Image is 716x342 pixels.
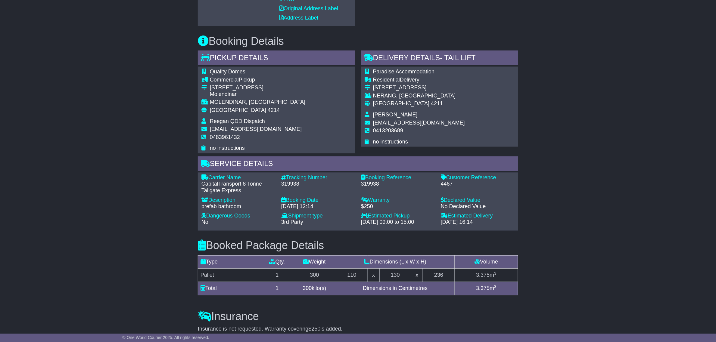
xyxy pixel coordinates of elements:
span: Paradise Accommodation [373,69,434,75]
span: $250 [309,326,321,332]
sup: 3 [494,285,497,289]
span: Quality Domes [210,69,245,75]
div: Pickup [210,77,305,83]
span: 0413203689 [373,128,403,134]
td: m [455,282,518,295]
span: no instructions [210,145,245,151]
div: [DATE] 12:14 [281,203,355,210]
td: m [455,269,518,282]
div: Insurance is not requested. Warranty covering is added. [198,326,518,333]
div: [STREET_ADDRESS] [373,85,465,91]
td: Weight [293,255,336,269]
div: [DATE] 09:00 to 15:00 [361,219,435,226]
div: NERANG, [GEOGRAPHIC_DATA] [373,93,465,99]
span: Reegan QDD Dispatch [210,118,265,124]
td: Volume [455,255,518,269]
td: 130 [379,269,411,282]
td: Qty. [261,255,293,269]
div: Carrier Name [201,174,275,181]
div: Description [201,197,275,204]
span: [GEOGRAPHIC_DATA] [210,107,266,113]
td: Type [198,255,261,269]
td: Total [198,282,261,295]
div: Warranty [361,197,435,204]
div: Estimated Delivery [441,213,515,220]
div: [DATE] 16:14 [441,219,515,226]
div: Delivery [373,77,465,83]
td: 236 [423,269,455,282]
span: [PERSON_NAME] [373,112,418,118]
h3: Insurance [198,311,518,323]
td: x [411,269,423,282]
td: 110 [336,269,368,282]
td: Pallet [198,269,261,282]
td: x [368,269,379,282]
span: 4211 [431,100,443,106]
div: Dangerous Goods [201,213,275,220]
div: No Declared Value [441,203,515,210]
div: Shipment type [281,213,355,220]
a: Original Address Label [279,5,338,11]
span: 4214 [268,107,280,113]
td: Dimensions in Centimetres [336,282,455,295]
span: 0483961432 [210,134,240,140]
div: Estimated Pickup [361,213,435,220]
td: 1 [261,282,293,295]
div: 4467 [441,181,515,187]
span: 300 [303,285,312,291]
div: prefab bathroom [201,203,275,210]
div: Declared Value [441,197,515,204]
div: Customer Reference [441,174,515,181]
div: Pickup Details [198,51,355,67]
span: [GEOGRAPHIC_DATA] [373,100,429,106]
span: 3rd Party [281,219,303,225]
div: MOLENDINAR, [GEOGRAPHIC_DATA] [210,99,305,106]
span: no instructions [373,139,408,145]
span: 3.375 [476,285,490,291]
a: Address Label [279,15,318,21]
span: No [201,219,208,225]
div: 319938 [361,181,435,187]
td: 300 [293,269,336,282]
div: 319938 [281,181,355,187]
span: 3.375 [476,272,490,278]
div: $250 [361,203,435,210]
span: - Tail Lift [440,54,476,62]
div: Service Details [198,156,518,173]
span: Commercial [210,77,239,83]
div: Booking Date [281,197,355,204]
div: Booking Reference [361,174,435,181]
div: CapitalTransport 8 Tonne Tailgate Express [201,181,275,194]
span: [EMAIL_ADDRESS][DOMAIN_NAME] [210,126,302,132]
span: © One World Courier 2025. All rights reserved. [122,335,209,340]
h3: Booked Package Details [198,240,518,252]
td: 1 [261,269,293,282]
span: [EMAIL_ADDRESS][DOMAIN_NAME] [373,120,465,126]
div: [STREET_ADDRESS] [210,85,305,91]
sup: 3 [494,271,497,276]
div: Tracking Number [281,174,355,181]
td: kilo(s) [293,282,336,295]
h3: Booking Details [198,35,518,47]
div: Delivery Details [361,51,518,67]
div: Molendinar [210,91,305,98]
td: Dimensions (L x W x H) [336,255,455,269]
span: Residential [373,77,400,83]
